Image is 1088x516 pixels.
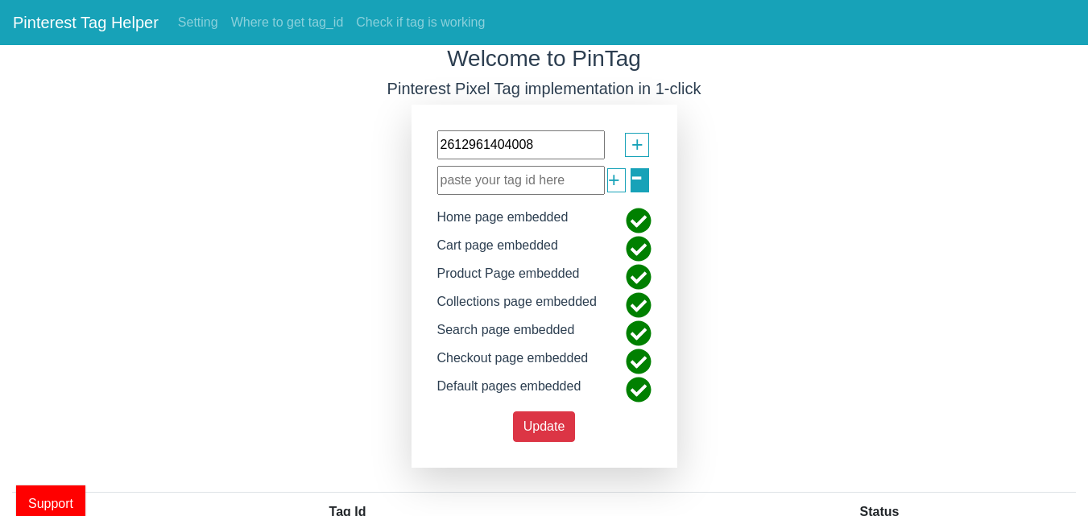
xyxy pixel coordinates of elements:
a: Pinterest Tag Helper [13,6,159,39]
button: Update [513,411,576,442]
input: paste your tag id here [437,166,605,195]
a: Setting [172,6,225,39]
div: Search page embedded [425,320,587,349]
div: Collections page embedded [425,292,609,320]
a: Check if tag is working [350,6,491,39]
div: Checkout page embedded [425,349,601,377]
a: Where to get tag_id [225,6,350,39]
div: Product Page embedded [425,264,592,292]
span: Update [523,419,565,433]
div: Home page embedded [425,208,581,236]
div: Cart page embedded [425,236,570,264]
div: Default pages embedded [425,377,594,405]
span: + [631,130,643,160]
span: + [608,165,620,196]
input: paste your tag id here [437,130,605,159]
span: - [631,147,643,204]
